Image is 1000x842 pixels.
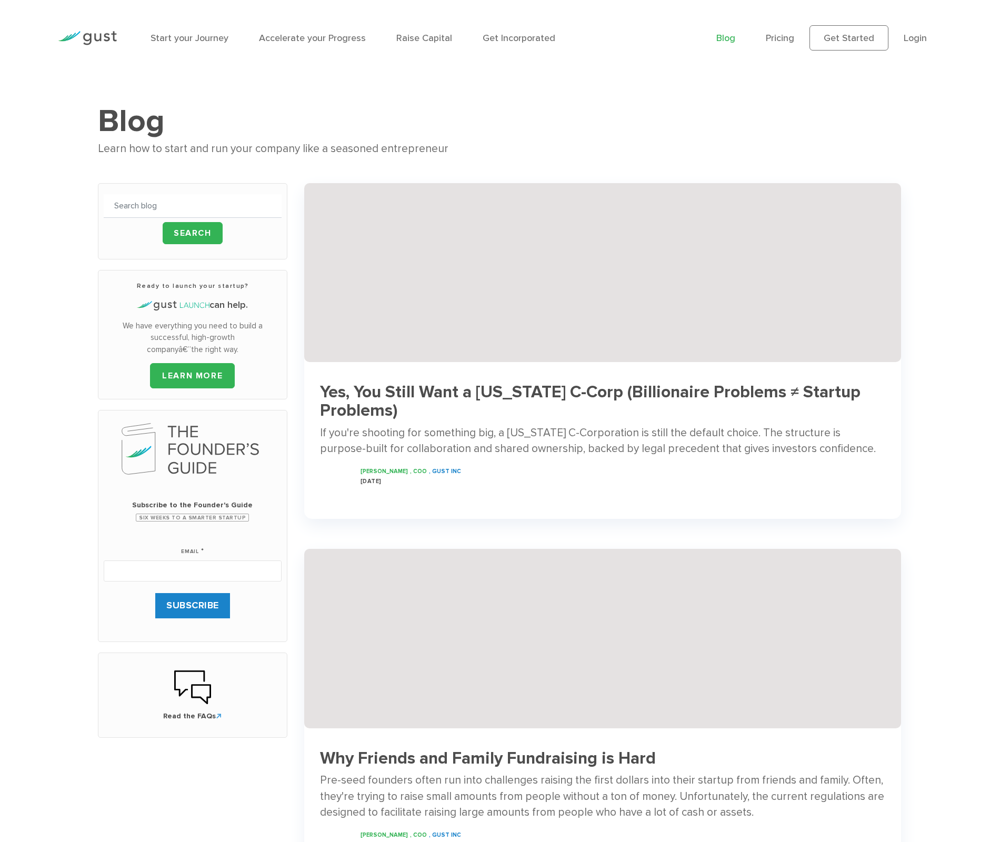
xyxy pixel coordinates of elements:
label: Email [181,535,204,556]
a: S Corporation Llc Startup Tax Savings Hero 745a637daab6798955651138ffe46d682c36e4ed50c581f4efd756... [304,183,902,503]
span: , Gust INC [429,468,461,475]
p: We have everything you need to build a successful, high-growth companyâ€”the right way. [104,320,282,356]
a: Login [904,33,927,44]
span: Six Weeks to a Smarter Startup [136,514,249,522]
a: Accelerate your Progress [259,33,366,44]
div: Learn how to start and run your company like a seasoned entrepreneur [98,140,902,158]
span: , COO [410,468,427,475]
h3: Yes, You Still Want a [US_STATE] C-Corp (Billionaire Problems ≠ Startup Problems) [320,383,886,420]
img: Gust Logo [58,31,117,45]
a: Get Incorporated [483,33,555,44]
input: Search [163,222,223,244]
h4: can help. [104,298,282,312]
h3: Why Friends and Family Fundraising is Hard [320,749,886,768]
span: [PERSON_NAME] [361,831,408,838]
span: [PERSON_NAME] [361,468,408,475]
a: Pricing [766,33,794,44]
span: Read the FAQs [109,711,276,721]
span: Subscribe to the Founder's Guide [104,500,282,510]
h1: Blog [98,102,902,140]
span: , Gust INC [429,831,461,838]
a: Read the FAQs [109,669,276,721]
span: [DATE] [361,478,382,485]
h3: Ready to launch your startup? [104,281,282,290]
input: SUBSCRIBE [155,593,230,618]
a: Raise Capital [396,33,452,44]
a: Get Started [809,25,888,51]
div: Pre-seed founders often run into challenges raising the first dollars into their startup from fri... [320,773,886,820]
a: Start your Journey [151,33,228,44]
a: Blog [716,33,735,44]
input: Search blog [104,194,282,218]
span: , COO [410,831,427,838]
a: LEARN MORE [150,363,235,388]
div: If you're shooting for something big, a [US_STATE] C-Corporation is still the default choice. The... [320,425,886,457]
